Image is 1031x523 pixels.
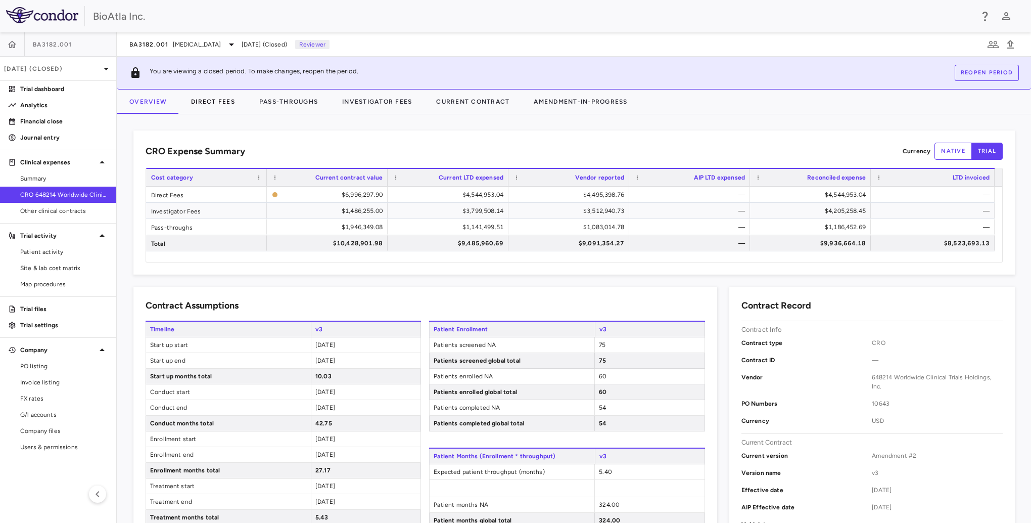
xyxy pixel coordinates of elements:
[880,219,990,235] div: —
[315,373,332,380] span: 10.03
[20,117,108,126] p: Financial close
[424,90,522,114] button: Current Contract
[429,322,594,337] span: Patient Enrollment
[741,468,872,477] p: Version name
[146,384,311,400] span: Conduct start
[146,187,267,202] div: Direct Fees
[518,235,624,251] div: $9,091,354.27
[20,321,108,330] p: Trial settings
[315,451,335,458] span: [DATE]
[276,203,383,219] div: $1,486,255.00
[741,399,872,408] p: PO Numbers
[518,187,624,203] div: $4,495,398.76
[599,420,606,427] span: 54
[20,174,108,183] span: Summary
[638,203,745,219] div: —
[20,133,108,142] p: Journal entry
[173,40,221,49] span: [MEDICAL_DATA]
[315,498,335,505] span: [DATE]
[741,373,872,391] p: Vendor
[599,404,606,411] span: 54
[315,483,335,490] span: [DATE]
[430,416,594,431] span: Patients completed global total
[872,373,1003,391] span: 648214 Worldwide Clinical Trials Holdings, Inc.
[20,264,108,273] span: Site & lab cost matrix
[430,497,594,512] span: Patient months NA
[146,463,311,478] span: Enrollment months total
[934,143,972,160] button: native
[599,388,606,396] span: 60
[741,416,872,425] p: Currency
[759,219,866,235] div: $1,186,452.69
[430,464,594,480] span: Expected patient throughput (months)
[20,345,96,355] p: Company
[315,435,335,443] span: [DATE]
[146,203,267,219] div: Investigator Fees
[903,147,930,156] p: Currency
[741,356,872,365] p: Contract ID
[638,219,745,235] div: —
[595,322,705,337] span: v3
[33,40,72,49] span: BA3182.001
[518,203,624,219] div: $3,512,940.73
[741,451,872,460] p: Current version
[741,486,872,495] p: Effective date
[872,416,1003,425] span: USD
[430,353,594,368] span: Patients screened global total
[872,451,1003,460] span: Amendment #2
[20,190,108,199] span: CRO 648214 Worldwide Clinical Trials Holdings, Inc.
[599,501,620,508] span: 324.00
[955,65,1019,81] button: Reopen period
[146,431,311,447] span: Enrollment start
[397,203,503,219] div: $3,799,508.14
[880,235,990,251] div: $8,523,693.13
[20,101,108,110] p: Analytics
[599,341,605,348] span: 75
[272,187,383,202] span: The contract record and uploaded budget values do not match. Please review the contract record an...
[741,503,872,512] p: AIP Effective date
[872,503,1003,512] span: [DATE]
[872,486,1003,495] span: [DATE]
[430,337,594,353] span: Patients screened NA
[575,174,624,181] span: Vendor reported
[315,174,383,181] span: Current contract value
[741,325,782,334] p: Contract Info
[20,231,96,240] p: Trial activity
[93,9,972,24] div: BioAtla Inc.
[146,353,311,368] span: Start up end
[129,40,169,49] span: BA3182.001
[430,400,594,415] span: Patients completed NA
[880,203,990,219] div: —
[741,338,872,347] p: Contract type
[146,400,311,415] span: Conduct end
[429,449,594,464] span: Patient Months (Enrollment * throughput)
[397,219,503,235] div: $1,141,499.51
[599,357,606,364] span: 75
[741,299,811,313] h6: Contract Record
[151,174,193,181] span: Cost category
[247,90,330,114] button: Pass-Throughs
[315,404,335,411] span: [DATE]
[315,341,335,348] span: [DATE]
[146,299,239,313] h6: Contract Assumptions
[953,174,990,181] span: LTD invoiced
[599,373,606,380] span: 60
[430,369,594,384] span: Patients enrolled NA
[315,420,332,427] span: 42.75
[20,84,108,94] p: Trial dashboard
[759,203,866,219] div: $4,205,258.45
[146,337,311,353] span: Start up start
[276,235,383,251] div: $10,428,901.98
[522,90,639,114] button: Amendment-In-Progress
[20,443,108,452] span: Users & permissions
[146,447,311,462] span: Enrollment end
[20,304,108,314] p: Trial files
[759,187,866,203] div: $4,544,953.04
[311,322,421,337] span: v3
[146,478,311,494] span: Treatment start
[430,384,594,400] span: Patients enrolled global total
[20,247,108,256] span: Patient activity
[518,219,624,235] div: $1,083,014.78
[146,494,311,509] span: Treatment end
[4,64,100,73] p: [DATE] (Closed)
